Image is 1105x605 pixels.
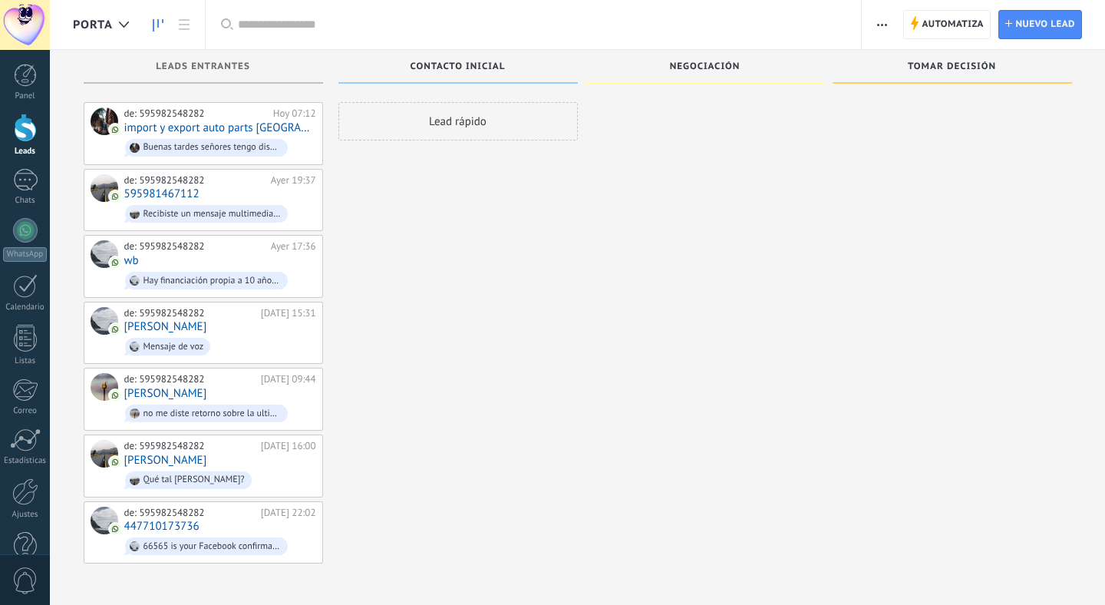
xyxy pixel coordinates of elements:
[670,61,741,72] span: Negociación
[998,10,1082,39] a: Nuevo lead
[143,342,204,352] div: Mensaje de voz
[261,440,316,452] div: [DATE] 16:00
[3,196,48,206] div: Chats
[593,61,817,74] div: Negociación
[143,541,282,552] div: 66565 is your Facebook confirmation code
[124,387,207,400] a: [PERSON_NAME]
[261,307,316,319] div: [DATE] 15:31
[124,187,200,200] a: 595981467112
[908,61,996,72] span: Tomar decisión
[110,390,120,401] img: com.amocrm.amocrmwa.svg
[91,61,315,74] div: Leads Entrantes
[143,408,282,419] div: no me diste retorno sobre la ultima propiedad que te pase de san [PERSON_NAME]
[261,507,316,519] div: [DATE] 22:02
[124,520,200,533] a: 447710173736
[271,240,316,253] div: Ayer 17:36
[73,18,113,32] span: PORTA
[124,373,256,385] div: de: 595982548282
[271,174,316,187] div: Ayer 19:37
[124,240,266,253] div: de: 595982548282
[124,320,207,333] a: [PERSON_NAME]
[261,373,316,385] div: [DATE] 09:44
[3,510,48,520] div: Ajustes
[3,356,48,366] div: Listas
[411,61,506,72] span: Contacto inicial
[91,107,118,135] div: import y export auto parts nahyara
[124,254,139,267] a: wb
[91,307,118,335] div: Gissela Laconich
[338,102,578,141] div: Lead rápido
[3,91,48,101] div: Panel
[91,507,118,534] div: 447710173736
[110,191,120,202] img: com.amocrm.amocrmwa.svg
[124,307,256,319] div: de: 595982548282
[124,121,316,134] a: import y export auto parts [GEOGRAPHIC_DATA]
[840,61,1064,74] div: Tomar decisión
[91,440,118,468] div: Josefina Gorostiaga
[143,474,245,485] div: Qué tal [PERSON_NAME]?
[110,524,120,534] img: com.amocrm.amocrmwa.svg
[124,107,268,120] div: de: 595982548282
[143,276,282,286] div: Hay financiación propia a 10 años! Adaptable a como el cliente la quiera hacer también
[91,373,118,401] div: Alex
[124,507,256,519] div: de: 595982548282
[3,247,47,262] div: WhatsApp
[110,124,120,135] img: com.amocrm.amocrmwa.svg
[124,454,207,467] a: [PERSON_NAME]
[346,61,570,74] div: Contacto inicial
[91,174,118,202] div: 595981467112
[91,240,118,268] div: wb
[3,406,48,416] div: Correo
[1015,11,1075,38] span: Nuevo lead
[143,142,282,153] div: Buenas tardes señores tengo disponibilidad para la venta en cde paso al pv precio foto y ubicació...
[110,257,120,268] img: com.amocrm.amocrmwa.svg
[156,61,250,72] span: Leads Entrantes
[903,10,991,39] a: Automatiza
[3,147,48,157] div: Leads
[124,440,256,452] div: de: 595982548282
[922,11,984,38] span: Automatiza
[124,174,266,187] div: de: 595982548282
[3,456,48,466] div: Estadísticas
[3,302,48,312] div: Calendario
[110,324,120,335] img: com.amocrm.amocrmwa.svg
[273,107,316,120] div: Hoy 07:12
[143,209,282,220] div: Recibiste un mensaje multimedia (id del mensaje: 3A5AAB8FAD5998DFA721). Espera a que se cargue o ...
[110,457,120,468] img: com.amocrm.amocrmwa.svg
